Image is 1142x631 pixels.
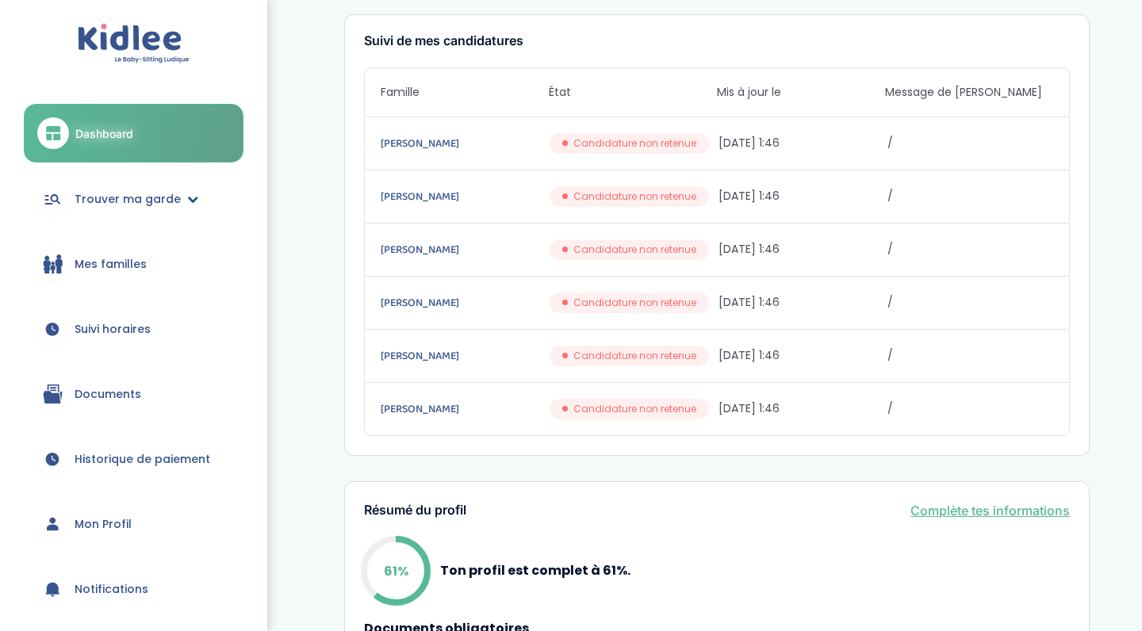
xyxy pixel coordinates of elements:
span: / [887,347,1053,364]
a: Historique de paiement [24,430,243,488]
a: [PERSON_NAME] [381,294,546,312]
a: [PERSON_NAME] [381,188,546,205]
span: Dashboard [75,125,133,142]
span: Candidature non retenue [573,189,696,204]
span: Mes familles [75,256,147,273]
span: Trouver ma garde [75,191,181,208]
span: [DATE] 1:46 [719,188,884,205]
span: Documents [75,386,141,403]
span: Suivi horaires [75,321,151,338]
a: [PERSON_NAME] [381,347,546,365]
a: Mon Profil [24,495,243,553]
span: Candidature non retenue [573,136,696,151]
a: Suivi horaires [24,300,243,358]
p: 61% [384,560,408,580]
span: / [887,400,1053,417]
a: Notifications [24,560,243,618]
span: Message de [PERSON_NAME] [885,84,1053,101]
span: Famille [381,84,549,101]
span: Candidature non retenue [573,243,696,257]
a: [PERSON_NAME] [381,400,546,418]
p: Ton profil est complet à 61%. [440,560,630,580]
a: Documents [24,365,243,423]
a: Trouver ma garde [24,170,243,228]
span: Candidature non retenue [573,402,696,416]
span: [DATE] 1:46 [719,135,884,151]
span: Mon Profil [75,516,132,533]
a: Mes familles [24,235,243,293]
span: [DATE] 1:46 [719,400,884,417]
a: Complète tes informations [910,501,1070,520]
span: Mis à jour le [717,84,885,101]
span: [DATE] 1:46 [719,241,884,258]
span: Candidature non retenue [573,349,696,363]
span: Notifications [75,581,148,598]
span: / [887,294,1053,311]
h3: Résumé du profil [364,503,466,518]
span: Candidature non retenue [573,296,696,310]
a: [PERSON_NAME] [381,241,546,258]
a: [PERSON_NAME] [381,135,546,152]
span: Historique de paiement [75,451,210,468]
img: logo.svg [78,24,190,64]
h3: Suivi de mes candidatures [364,34,1070,48]
span: / [887,135,1053,151]
span: [DATE] 1:46 [719,294,884,311]
span: / [887,241,1053,258]
span: État [549,84,717,101]
a: Dashboard [24,104,243,163]
span: / [887,188,1053,205]
span: [DATE] 1:46 [719,347,884,364]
